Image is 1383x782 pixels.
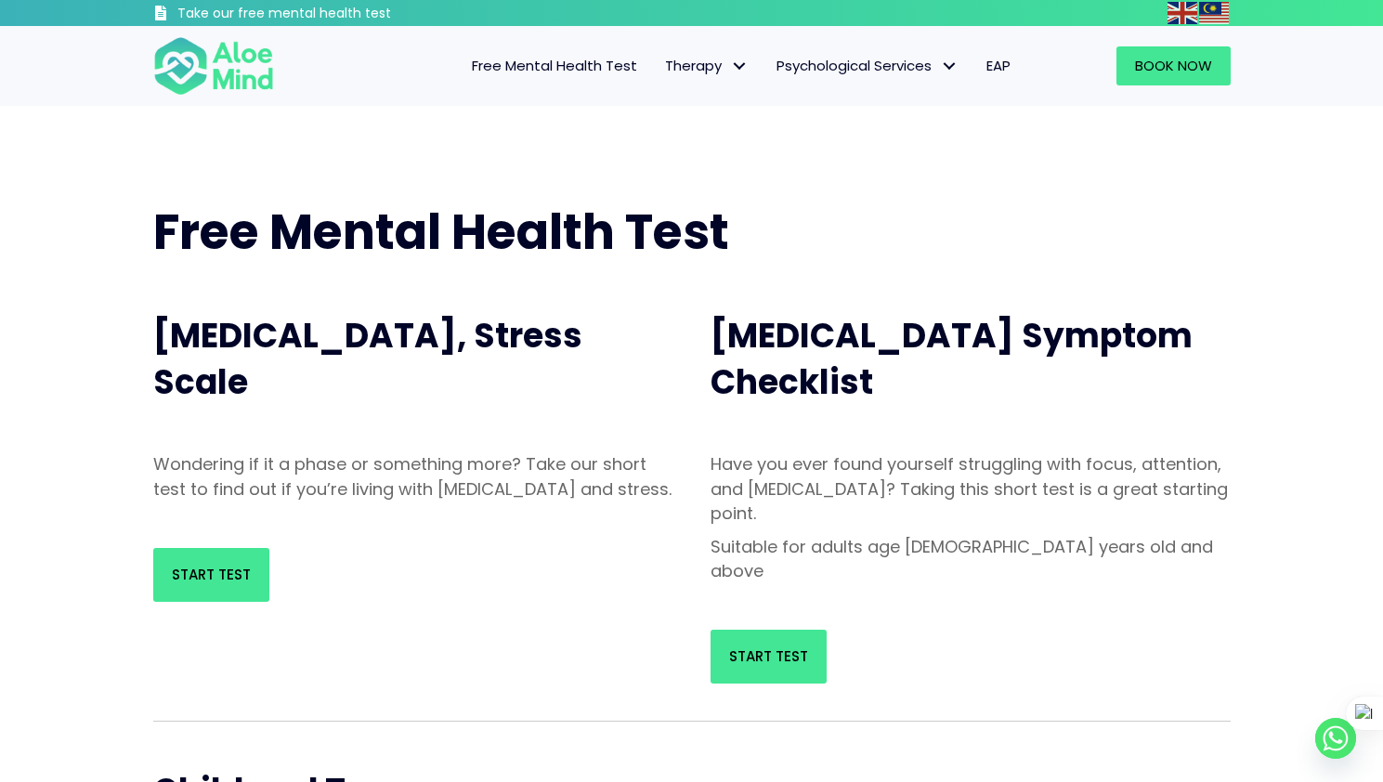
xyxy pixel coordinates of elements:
[153,452,673,501] p: Wondering if it a phase or something more? Take our short test to find out if you’re living with ...
[729,646,808,666] span: Start Test
[153,198,729,266] span: Free Mental Health Test
[153,5,490,26] a: Take our free mental health test
[153,312,582,406] span: [MEDICAL_DATA], Stress Scale
[936,53,963,80] span: Psychological Services: submenu
[458,46,651,85] a: Free Mental Health Test
[172,565,251,584] span: Start Test
[298,46,1024,85] nav: Menu
[153,548,269,602] a: Start Test
[986,56,1011,75] span: EAP
[1168,2,1199,23] a: English
[1199,2,1231,23] a: Malay
[711,535,1231,583] p: Suitable for adults age [DEMOGRAPHIC_DATA] years old and above
[153,35,274,97] img: Aloe mind Logo
[972,46,1024,85] a: EAP
[651,46,763,85] a: TherapyTherapy: submenu
[1116,46,1231,85] a: Book Now
[711,312,1193,406] span: [MEDICAL_DATA] Symptom Checklist
[1135,56,1212,75] span: Book Now
[711,630,827,684] a: Start Test
[177,5,490,23] h3: Take our free mental health test
[776,56,959,75] span: Psychological Services
[763,46,972,85] a: Psychological ServicesPsychological Services: submenu
[472,56,637,75] span: Free Mental Health Test
[1315,718,1356,759] a: Whatsapp
[665,56,749,75] span: Therapy
[1199,2,1229,24] img: ms
[726,53,753,80] span: Therapy: submenu
[1168,2,1197,24] img: en
[711,452,1231,525] p: Have you ever found yourself struggling with focus, attention, and [MEDICAL_DATA]? Taking this sh...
